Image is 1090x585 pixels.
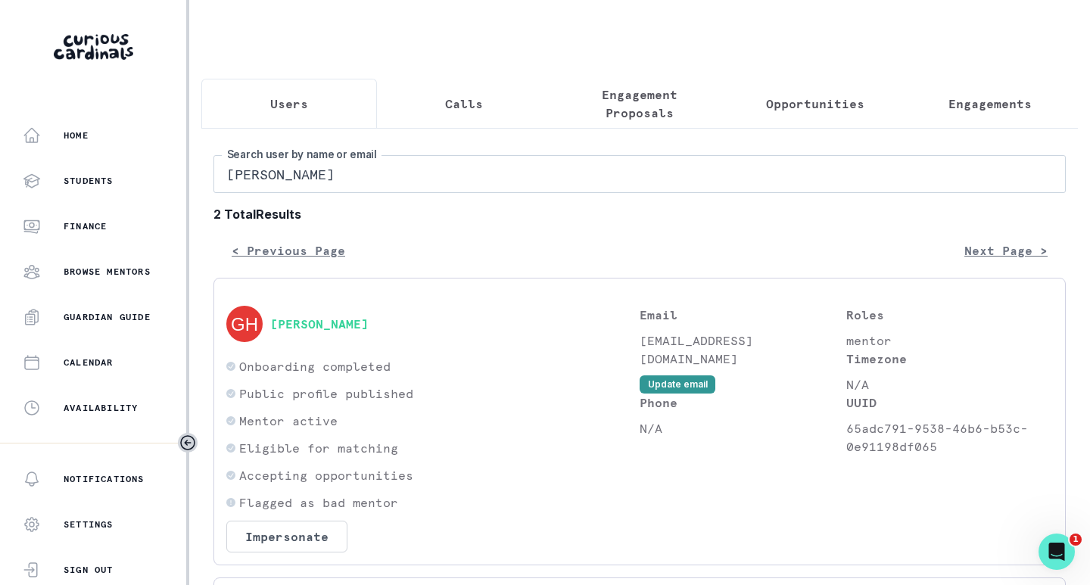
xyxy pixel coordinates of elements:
[64,266,151,278] p: Browse Mentors
[640,306,846,324] p: Email
[239,493,398,512] p: Flagged as bad mentor
[239,357,391,375] p: Onboarding completed
[846,306,1053,324] p: Roles
[239,384,413,403] p: Public profile published
[213,235,363,266] button: < Previous Page
[565,86,715,122] p: Engagement Proposals
[1039,534,1075,570] iframe: Intercom live chat
[270,316,369,331] button: [PERSON_NAME]
[64,311,151,323] p: Guardian Guide
[213,205,1066,223] b: 2 Total Results
[948,95,1032,113] p: Engagements
[64,564,114,576] p: Sign Out
[64,402,138,414] p: Availability
[445,95,483,113] p: Calls
[54,34,133,60] img: Curious Cardinals Logo
[64,356,114,369] p: Calendar
[766,95,864,113] p: Opportunities
[64,129,89,142] p: Home
[640,419,846,437] p: N/A
[64,518,114,531] p: Settings
[846,350,1053,368] p: Timezone
[270,95,308,113] p: Users
[64,175,114,187] p: Students
[640,375,715,394] button: Update email
[226,306,263,342] img: svg
[1070,534,1082,546] span: 1
[640,331,846,368] p: [EMAIL_ADDRESS][DOMAIN_NAME]
[846,331,1053,350] p: mentor
[239,439,398,457] p: Eligible for matching
[64,473,145,485] p: Notifications
[226,521,347,552] button: Impersonate
[846,394,1053,412] p: UUID
[178,433,198,453] button: Toggle sidebar
[946,235,1066,266] button: Next Page >
[846,419,1053,456] p: 65adc791-9538-46b6-b53c-0e91198df065
[239,412,338,430] p: Mentor active
[64,220,107,232] p: Finance
[640,394,846,412] p: Phone
[846,375,1053,394] p: N/A
[239,466,413,484] p: Accepting opportunities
